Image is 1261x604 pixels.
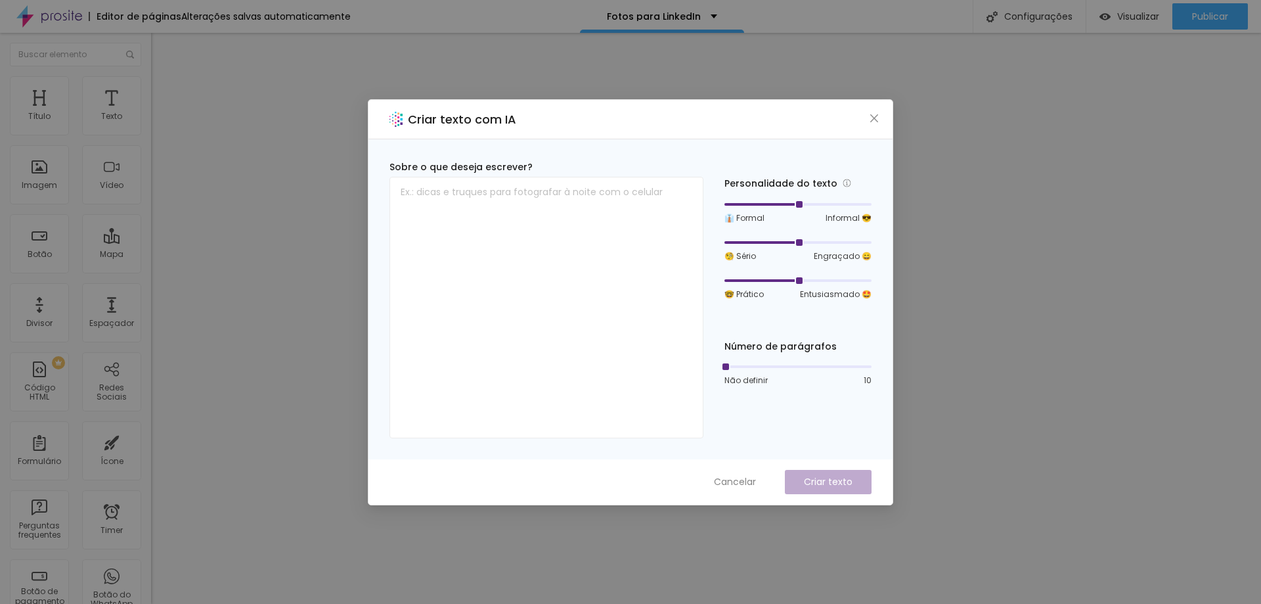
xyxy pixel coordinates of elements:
input: Buscar elemento [10,43,141,66]
div: Título [28,112,51,121]
div: Perguntas frequentes [13,521,65,540]
div: Texto [101,112,122,121]
img: Icone [986,11,998,22]
img: Icone [126,51,134,58]
span: Informal 😎 [826,212,872,224]
div: Código HTML [13,383,65,402]
button: Visualizar [1086,3,1172,30]
div: Botão [28,250,52,259]
div: Timer [100,526,123,535]
span: Cancelar [714,475,756,489]
span: 🧐 Sério [724,250,756,262]
div: Alterações salvas automaticamente [181,12,351,21]
div: Vídeo [100,181,123,190]
span: Não definir [724,375,768,386]
span: close [869,113,879,124]
p: Fotos para LinkedIn [607,12,701,21]
span: 10 [864,375,872,386]
button: Close [868,111,881,125]
button: Publicar [1172,3,1248,30]
div: Redes Sociais [85,383,137,402]
button: Criar texto [785,470,872,494]
span: 🤓 Prático [724,289,764,300]
div: Formulário [18,457,61,466]
img: view-1.svg [1099,11,1111,22]
span: Engraçado 😄 [814,250,872,262]
div: Sobre o que deseja escrever? [389,160,703,174]
div: Número de parágrafos [724,340,872,354]
span: Publicar [1192,11,1228,22]
div: Imagem [22,181,57,190]
div: Divisor [26,319,53,328]
div: Espaçador [89,319,134,328]
span: Visualizar [1117,11,1159,22]
div: Editor de páginas [89,12,181,21]
div: Ícone [100,457,123,466]
span: 👔 Formal [724,212,764,224]
div: Mapa [100,250,123,259]
h2: Criar texto com IA [408,110,516,128]
div: Personalidade do texto [724,176,872,191]
button: Cancelar [701,470,769,494]
span: Entusiasmado 🤩 [800,289,872,300]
